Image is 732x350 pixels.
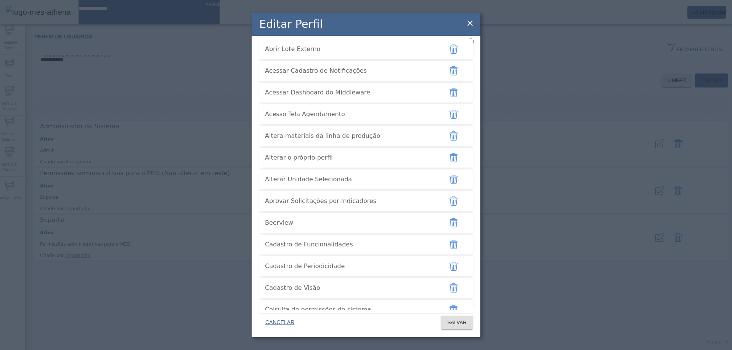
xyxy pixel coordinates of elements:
[265,88,437,97] span: Acessar Dashboard do Middleware
[447,319,467,326] span: SALVAR
[265,175,437,184] span: Alterar Unidade Selecionada
[265,240,437,249] span: Cadastro de Funcionalidades
[265,131,437,141] span: Altera materiais da linha de produção
[265,218,437,227] span: Beerview
[265,262,437,271] span: Cadastro de Periodicidade
[265,110,437,119] span: Acesso Tela Agendamento
[265,197,437,206] span: Aprovar Solicitações por Indicadores
[265,153,437,162] span: Alterar o próprio perfil
[441,316,473,329] button: SALVAR
[259,16,323,32] h2: Editar Perfil
[259,316,300,329] button: CANCELAR
[265,66,437,75] span: Acessar Cadastro de Notificações
[265,319,294,326] span: CANCELAR
[265,305,437,314] span: Colsulta de permissões do sistema
[265,45,437,54] span: Abrir Lote Externo
[265,283,437,292] span: Cadastro de Visão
